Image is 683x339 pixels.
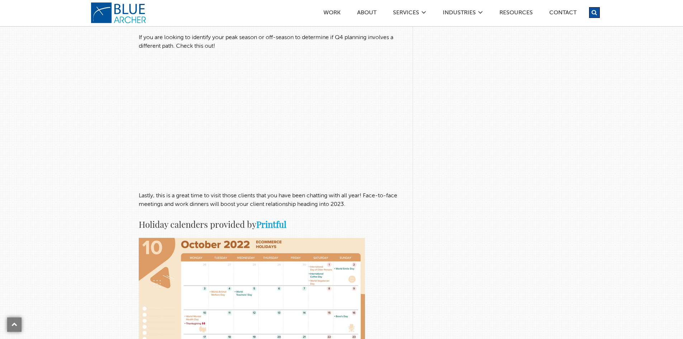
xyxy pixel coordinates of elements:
a: Resources [499,10,533,18]
a: logo [91,2,148,24]
h4: Holiday calenders provided by [139,218,402,231]
a: SERVICES [393,10,419,18]
a: Work [323,10,341,18]
a: Contact [549,10,577,18]
a: Industries [442,10,476,18]
p: Lastly, this is a great time to visit those clients that you have been chatting with all year! Fa... [139,192,402,209]
p: If you are looking to identify your peak season or off-season to determine if Q4 planning involve... [139,33,402,51]
a: Printful [256,218,286,230]
iframe: YouTube video player [139,60,340,173]
a: ABOUT [357,10,377,18]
